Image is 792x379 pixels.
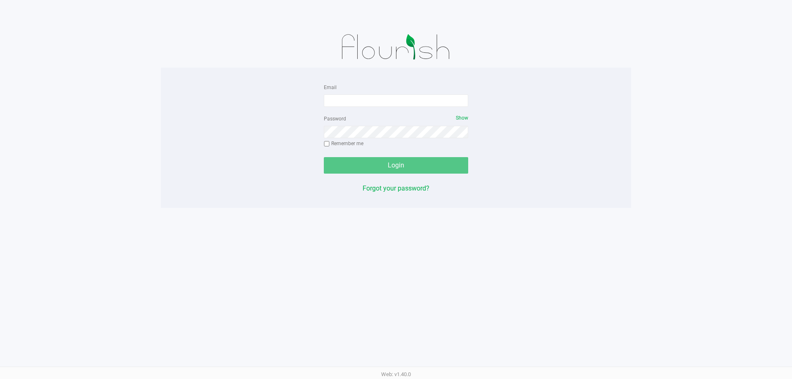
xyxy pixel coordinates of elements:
button: Forgot your password? [363,184,429,193]
span: Show [456,115,468,121]
label: Remember me [324,140,363,147]
label: Password [324,115,346,122]
input: Remember me [324,141,330,147]
label: Email [324,84,337,91]
span: Web: v1.40.0 [381,371,411,377]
